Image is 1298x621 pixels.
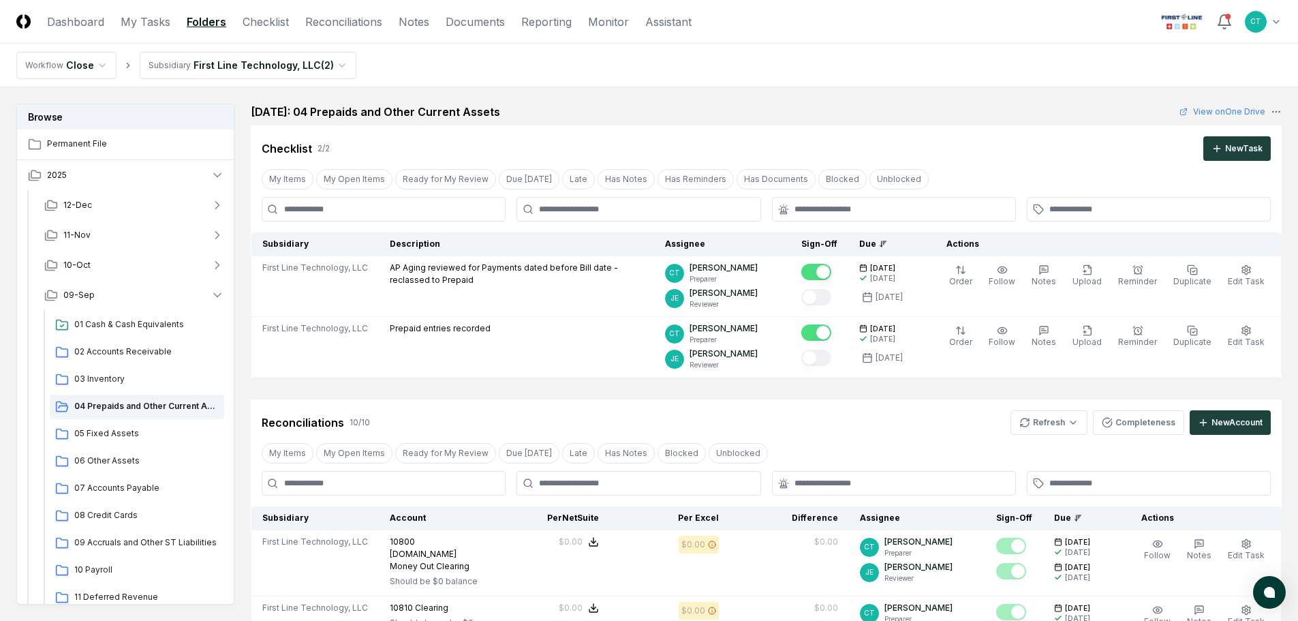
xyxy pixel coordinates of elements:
[884,602,953,614] p: [PERSON_NAME]
[1228,276,1265,286] span: Edit Task
[74,318,219,331] span: 01 Cash & Cash Equivalents
[74,455,219,467] span: 06 Other Assets
[814,602,838,614] div: $0.00
[690,322,758,335] p: [PERSON_NAME]
[1158,11,1205,33] img: First Line Technology logo
[588,14,629,30] a: Monitor
[1065,547,1090,558] div: [DATE]
[1032,337,1056,347] span: Notes
[1054,512,1109,524] div: Due
[1072,276,1102,286] span: Upload
[1184,536,1214,564] button: Notes
[16,14,31,29] img: Logo
[1065,603,1090,614] span: [DATE]
[730,506,849,530] th: Difference
[709,443,768,464] button: Unblocked
[446,14,505,30] a: Documents
[849,506,985,530] th: Assignee
[562,443,595,464] button: Late
[1173,337,1211,347] span: Duplicate
[559,536,583,548] div: $0.00
[690,287,758,299] p: [PERSON_NAME]
[305,14,382,30] a: Reconciliations
[864,608,875,618] span: CT
[645,14,692,30] a: Assistant
[690,262,758,274] p: [PERSON_NAME]
[989,276,1015,286] span: Follow
[1093,410,1184,435] button: Completeness
[25,59,63,72] div: Workflow
[50,504,224,528] a: 08 Credit Cards
[996,604,1026,620] button: Mark complete
[262,322,368,335] span: First Line Technology, LLC
[415,603,448,613] span: Clearing
[859,238,914,250] div: Due
[1203,136,1271,161] button: NewTask
[1130,512,1271,524] div: Actions
[63,199,92,211] span: 12-Dec
[74,536,219,549] span: 09 Accruals and Other ST Liabilities
[1173,276,1211,286] span: Duplicate
[243,14,289,30] a: Checklist
[1187,550,1211,560] span: Notes
[63,259,91,271] span: 10-Oct
[658,443,706,464] button: Blocked
[17,160,235,190] button: 2025
[884,548,953,558] p: Preparer
[1225,262,1267,290] button: Edit Task
[251,232,380,256] th: Subsidiary
[801,350,831,366] button: Mark complete
[47,14,104,30] a: Dashboard
[33,190,235,220] button: 12-Dec
[251,506,380,530] th: Subsidiary
[559,536,599,548] button: $0.00
[865,567,874,577] span: JE
[251,104,500,120] h2: [DATE]: 04 Prepaids and Other Current Assets
[47,169,67,181] span: 2025
[1250,16,1261,27] span: CT
[790,232,848,256] th: Sign-Off
[870,324,895,334] span: [DATE]
[33,250,235,280] button: 10-Oct
[1065,537,1090,547] span: [DATE]
[1029,262,1059,290] button: Notes
[989,337,1015,347] span: Follow
[681,605,705,617] div: $0.00
[1115,322,1160,351] button: Reminder
[50,367,224,392] a: 03 Inventory
[658,169,734,190] button: Has Reminders
[50,531,224,556] a: 09 Accruals and Other ST Liabilities
[1190,410,1271,435] button: NewAccount
[316,169,392,190] button: My Open Items
[690,360,758,370] p: Reviewer
[1228,550,1265,560] span: Edit Task
[1225,536,1267,564] button: Edit Task
[869,169,929,190] button: Unblocked
[74,482,219,494] span: 07 Accounts Payable
[390,536,415,547] span: 10800
[864,542,875,552] span: CT
[262,140,312,157] div: Checklist
[562,169,595,190] button: Late
[814,536,838,548] div: $0.00
[63,289,95,301] span: 09-Sep
[936,238,1271,250] div: Actions
[1253,576,1286,609] button: atlas-launcher
[870,263,895,273] span: [DATE]
[737,169,816,190] button: Has Documents
[390,603,413,613] span: 10810
[74,373,219,385] span: 03 Inventory
[1070,262,1104,290] button: Upload
[654,232,790,256] th: Assignee
[690,299,758,309] p: Reviewer
[985,506,1043,530] th: Sign-Off
[801,324,831,341] button: Mark complete
[318,142,330,155] div: 2 / 2
[690,348,758,360] p: [PERSON_NAME]
[818,169,867,190] button: Blocked
[870,334,895,344] div: [DATE]
[681,539,705,551] div: $0.00
[395,443,496,464] button: Ready for My Review
[499,443,559,464] button: Due Today
[690,335,758,345] p: Preparer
